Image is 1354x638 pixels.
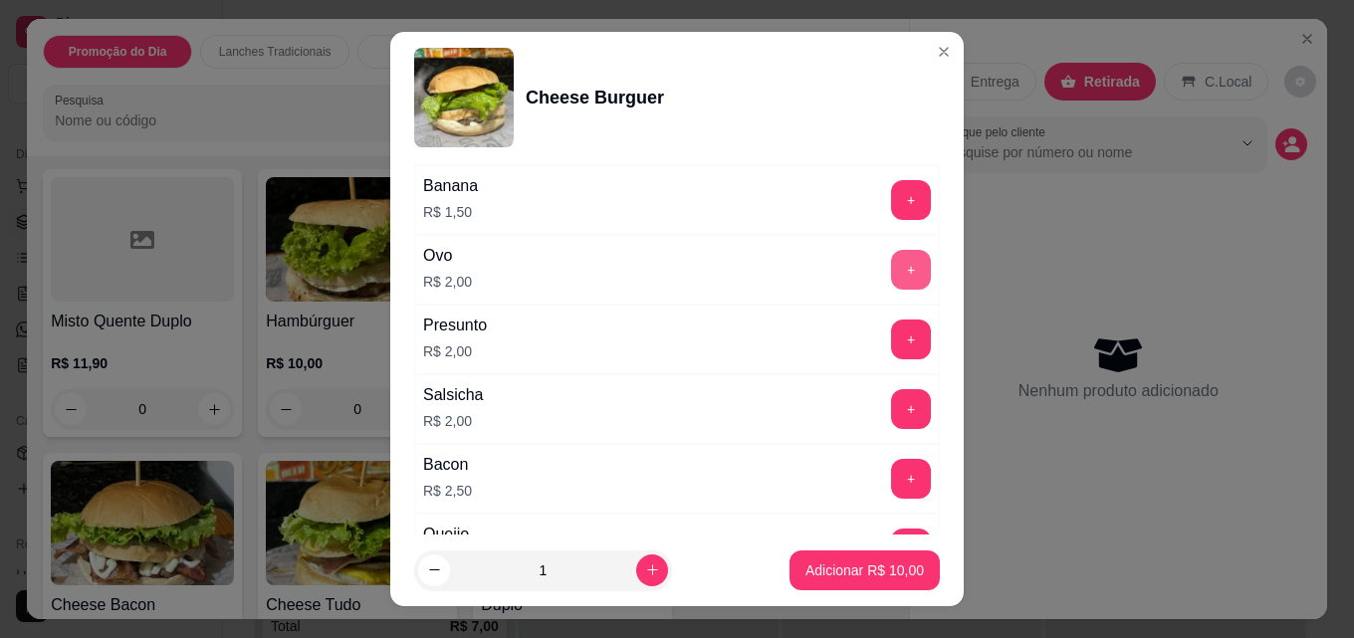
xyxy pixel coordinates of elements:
[423,341,487,361] p: R$ 2,00
[423,481,472,501] p: R$ 2,50
[418,554,450,586] button: decrease-product-quantity
[891,180,931,220] button: add
[891,250,931,290] button: add
[891,319,931,359] button: add
[423,383,483,407] div: Salsicha
[891,529,931,568] button: add
[423,314,487,337] div: Presunto
[423,411,483,431] p: R$ 2,00
[423,174,478,198] div: Banana
[423,244,472,268] div: Ovo
[790,550,940,590] button: Adicionar R$ 10,00
[423,453,472,477] div: Bacon
[891,389,931,429] button: add
[928,36,960,68] button: Close
[423,272,472,292] p: R$ 2,00
[805,560,924,580] p: Adicionar R$ 10,00
[526,84,664,111] div: Cheese Burguer
[891,459,931,499] button: add
[423,523,472,546] div: Queijo
[636,554,668,586] button: increase-product-quantity
[423,202,478,222] p: R$ 1,50
[414,48,514,147] img: product-image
